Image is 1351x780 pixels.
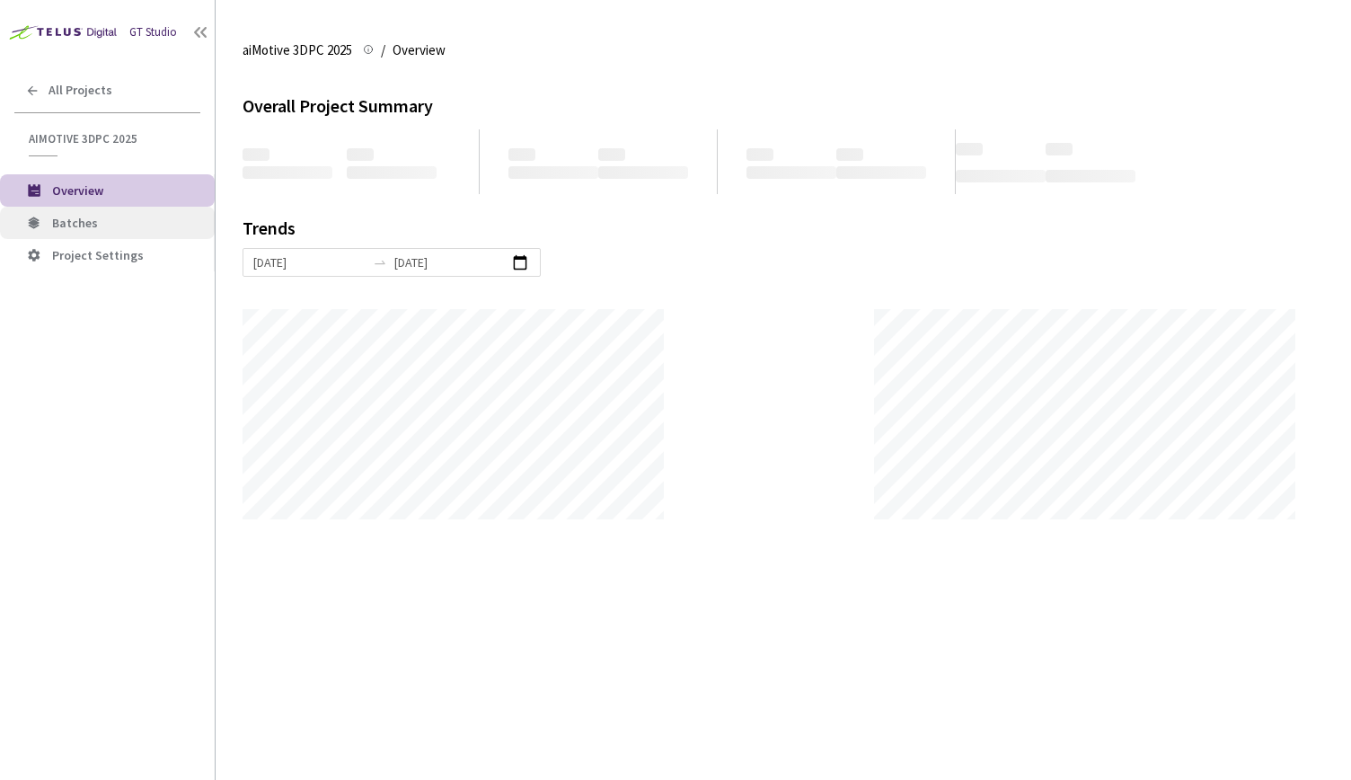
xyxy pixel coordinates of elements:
[956,143,983,155] span: ‌
[746,166,836,179] span: ‌
[347,148,374,161] span: ‌
[746,148,773,161] span: ‌
[52,215,98,231] span: Batches
[393,40,446,61] span: Overview
[253,253,366,272] input: Start date
[956,170,1046,182] span: ‌
[394,253,507,272] input: End date
[836,148,863,161] span: ‌
[49,83,112,98] span: All Projects
[243,219,1299,248] div: Trends
[52,182,103,199] span: Overview
[373,255,387,270] span: to
[243,40,352,61] span: aiMotive 3DPC 2025
[243,93,1324,120] div: Overall Project Summary
[1046,143,1073,155] span: ‌
[243,148,269,161] span: ‌
[243,166,332,179] span: ‌
[381,40,385,61] li: /
[52,247,144,263] span: Project Settings
[836,166,926,179] span: ‌
[1046,170,1135,182] span: ‌
[508,148,535,161] span: ‌
[347,166,437,179] span: ‌
[373,255,387,270] span: swap-right
[598,166,688,179] span: ‌
[29,131,190,146] span: aiMotive 3DPC 2025
[129,24,177,41] div: GT Studio
[508,166,598,179] span: ‌
[598,148,625,161] span: ‌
